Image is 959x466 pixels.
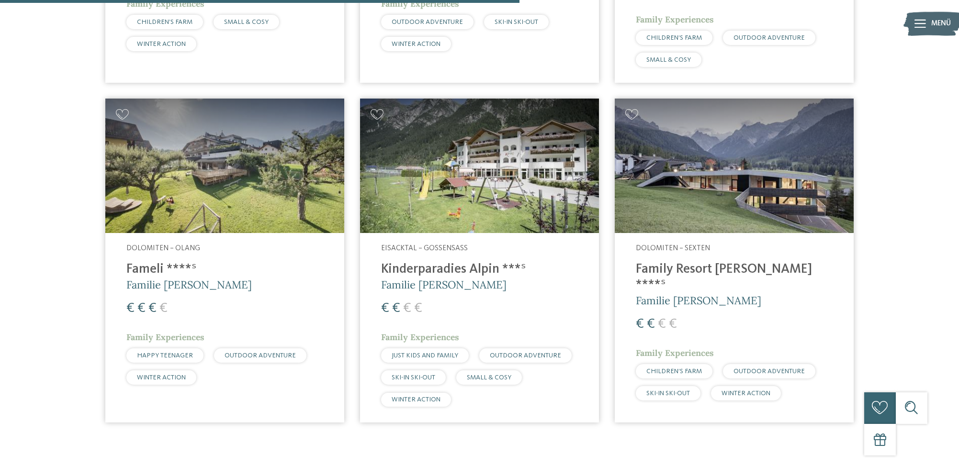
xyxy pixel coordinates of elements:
[137,374,186,381] span: WINTER ACTION
[360,99,599,233] img: Kinderparadies Alpin ***ˢ
[636,294,761,307] span: Familie [PERSON_NAME]
[105,99,344,422] a: Familienhotels gesucht? Hier findet ihr die besten! Dolomiten – Olang Fameli ****ˢ Familie [PERSO...
[381,244,468,252] span: Eisacktal – Gossensass
[137,352,193,359] span: HAPPY TEENAGER
[615,99,854,422] a: Familienhotels gesucht? Hier findet ihr die besten! Dolomiten – Sexten Family Resort [PERSON_NAME...
[646,34,702,41] span: CHILDREN’S FARM
[137,301,146,315] span: €
[403,301,411,315] span: €
[615,99,854,233] img: Family Resort Rainer ****ˢ
[148,301,157,315] span: €
[646,368,702,375] span: CHILDREN’S FARM
[224,19,269,25] span: SMALL & COSY
[636,262,833,293] h4: Family Resort [PERSON_NAME] ****ˢ
[126,244,200,252] span: Dolomiten – Olang
[159,301,168,315] span: €
[636,244,710,252] span: Dolomiten – Sexten
[137,19,192,25] span: CHILDREN’S FARM
[225,352,296,359] span: OUTDOOR ADVENTURE
[360,99,599,422] a: Familienhotels gesucht? Hier findet ihr die besten! Eisacktal – Gossensass Kinderparadies Alpin *...
[381,332,459,343] span: Family Experiences
[636,347,714,358] span: Family Experiences
[392,19,463,25] span: OUTDOOR ADVENTURE
[126,278,252,291] span: Familie [PERSON_NAME]
[381,301,389,315] span: €
[495,19,538,25] span: SKI-IN SKI-OUT
[636,317,644,331] span: €
[392,301,400,315] span: €
[381,262,578,277] h4: Kinderparadies Alpin ***ˢ
[392,374,435,381] span: SKI-IN SKI-OUT
[490,352,561,359] span: OUTDOOR ADVENTURE
[126,301,135,315] span: €
[392,41,440,47] span: WINTER ACTION
[392,352,458,359] span: JUST KIDS AND FAMILY
[392,396,440,403] span: WINTER ACTION
[126,332,204,343] span: Family Experiences
[722,390,770,397] span: WINTER ACTION
[733,368,805,375] span: OUTDOOR ADVENTURE
[381,278,507,291] span: Familie [PERSON_NAME]
[658,317,666,331] span: €
[669,317,677,331] span: €
[414,301,422,315] span: €
[137,41,186,47] span: WINTER ACTION
[636,14,714,25] span: Family Experiences
[105,99,344,233] img: Familienhotels gesucht? Hier findet ihr die besten!
[647,317,655,331] span: €
[467,374,511,381] span: SMALL & COSY
[646,56,691,63] span: SMALL & COSY
[733,34,805,41] span: OUTDOOR ADVENTURE
[646,390,690,397] span: SKI-IN SKI-OUT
